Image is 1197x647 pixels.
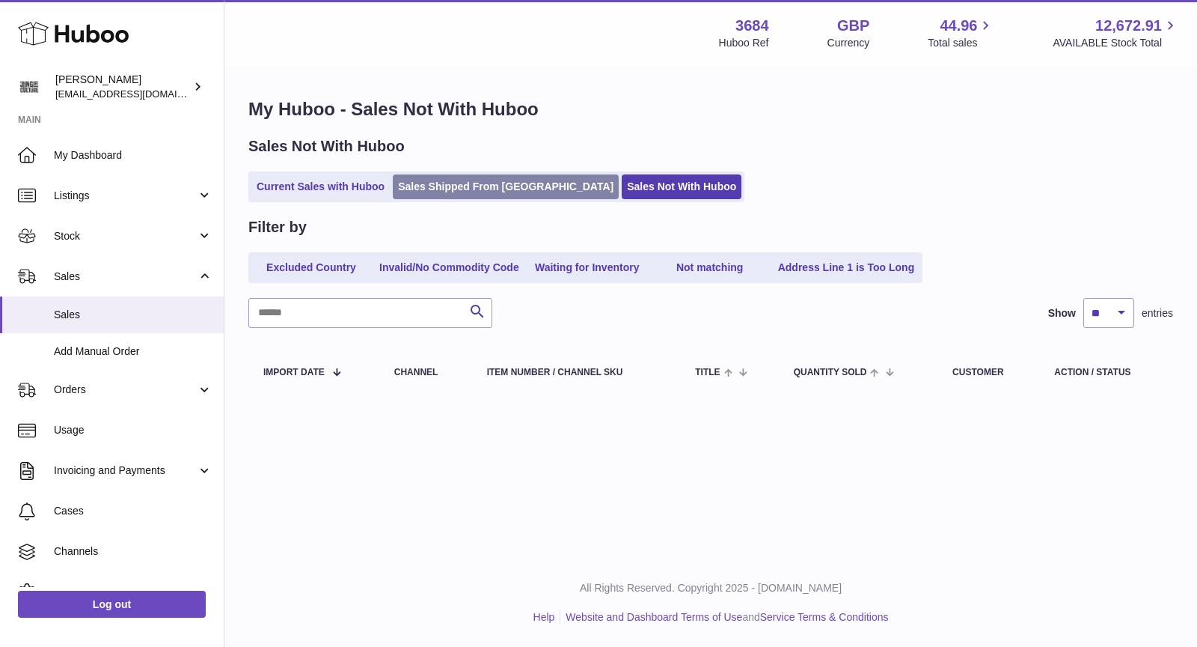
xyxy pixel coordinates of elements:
[1095,16,1162,36] span: 12,672.91
[735,16,769,36] strong: 3684
[54,189,197,203] span: Listings
[54,585,212,599] span: Settings
[55,73,190,101] div: [PERSON_NAME]
[1053,16,1179,50] a: 12,672.91 AVAILABLE Stock Total
[719,36,769,50] div: Huboo Ref
[54,464,197,478] span: Invoicing and Payments
[18,591,206,618] a: Log out
[952,368,1024,377] div: Customer
[1142,306,1173,321] span: entries
[18,76,40,98] img: theinternationalventure@gmail.com
[1048,306,1076,321] label: Show
[54,344,212,359] span: Add Manual Order
[527,255,647,280] a: Waiting for Inventory
[1053,36,1179,50] span: AVAILABLE Stock Total
[560,610,888,625] li: and
[54,504,212,518] span: Cases
[248,217,307,237] h2: Filter by
[1054,368,1158,377] div: Action / Status
[928,36,994,50] span: Total sales
[54,270,197,284] span: Sales
[54,423,212,437] span: Usage
[248,97,1173,121] h1: My Huboo - Sales Not With Huboo
[622,174,741,199] a: Sales Not With Huboo
[54,544,212,559] span: Channels
[374,255,524,280] a: Invalid/No Commodity Code
[827,36,870,50] div: Currency
[773,255,920,280] a: Address Line 1 is Too Long
[54,308,212,322] span: Sales
[251,255,371,280] a: Excluded Country
[940,16,977,36] span: 44.96
[566,611,742,623] a: Website and Dashboard Terms of Use
[487,368,666,377] div: Item Number / Channel SKU
[837,16,869,36] strong: GBP
[794,368,867,377] span: Quantity Sold
[533,611,555,623] a: Help
[55,88,220,100] span: [EMAIL_ADDRESS][DOMAIN_NAME]
[393,174,619,199] a: Sales Shipped From [GEOGRAPHIC_DATA]
[236,581,1185,595] p: All Rights Reserved. Copyright 2025 - [DOMAIN_NAME]
[263,368,325,377] span: Import date
[650,255,770,280] a: Not matching
[251,174,390,199] a: Current Sales with Huboo
[760,611,889,623] a: Service Terms & Conditions
[54,148,212,162] span: My Dashboard
[928,16,994,50] a: 44.96 Total sales
[54,229,197,243] span: Stock
[394,368,457,377] div: Channel
[695,368,720,377] span: Title
[54,383,197,397] span: Orders
[248,136,405,157] h2: Sales Not With Huboo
